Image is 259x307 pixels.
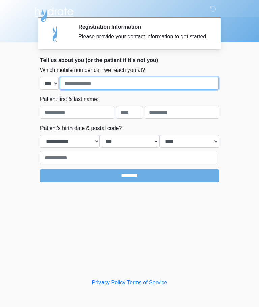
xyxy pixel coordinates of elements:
[40,95,98,103] label: Patient first & last name:
[125,280,127,285] a: |
[127,280,167,285] a: Terms of Service
[40,66,145,74] label: Which mobile number can we reach you at?
[33,5,75,22] img: Hydrate IV Bar - Arcadia Logo
[45,24,65,44] img: Agent Avatar
[78,33,209,41] div: Please provide your contact information to get started.
[40,57,219,63] h2: Tell us about you (or the patient if it's not you)
[92,280,126,285] a: Privacy Policy
[40,124,122,132] label: Patient's birth date & postal code?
